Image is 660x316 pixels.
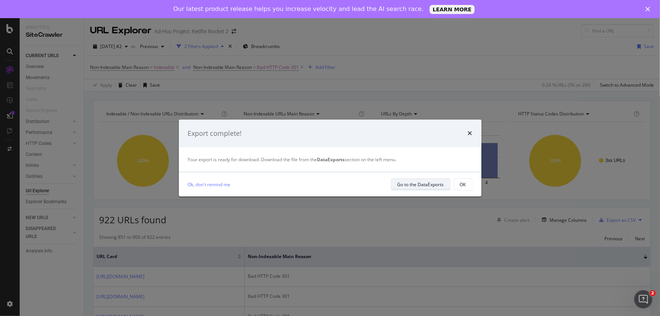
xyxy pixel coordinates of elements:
[179,120,481,197] div: modal
[188,129,242,139] div: Export complete!
[460,181,466,188] div: OK
[650,290,656,296] span: 2
[188,181,231,188] a: Ok, don't remind me
[188,156,472,163] div: Your export is ready for download. Download the file from the
[646,7,653,11] div: Close
[430,5,475,14] a: LEARN MORE
[634,290,652,308] iframe: Intercom live chat
[453,178,472,190] button: OK
[391,178,450,190] button: Go to the DataExports
[317,156,397,163] span: section on the left menu.
[317,156,345,163] strong: DataExports
[398,181,444,188] div: Go to the DataExports
[173,5,424,13] div: Our latest product release helps you increase velocity and lead the AI search race.
[468,129,472,139] div: times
